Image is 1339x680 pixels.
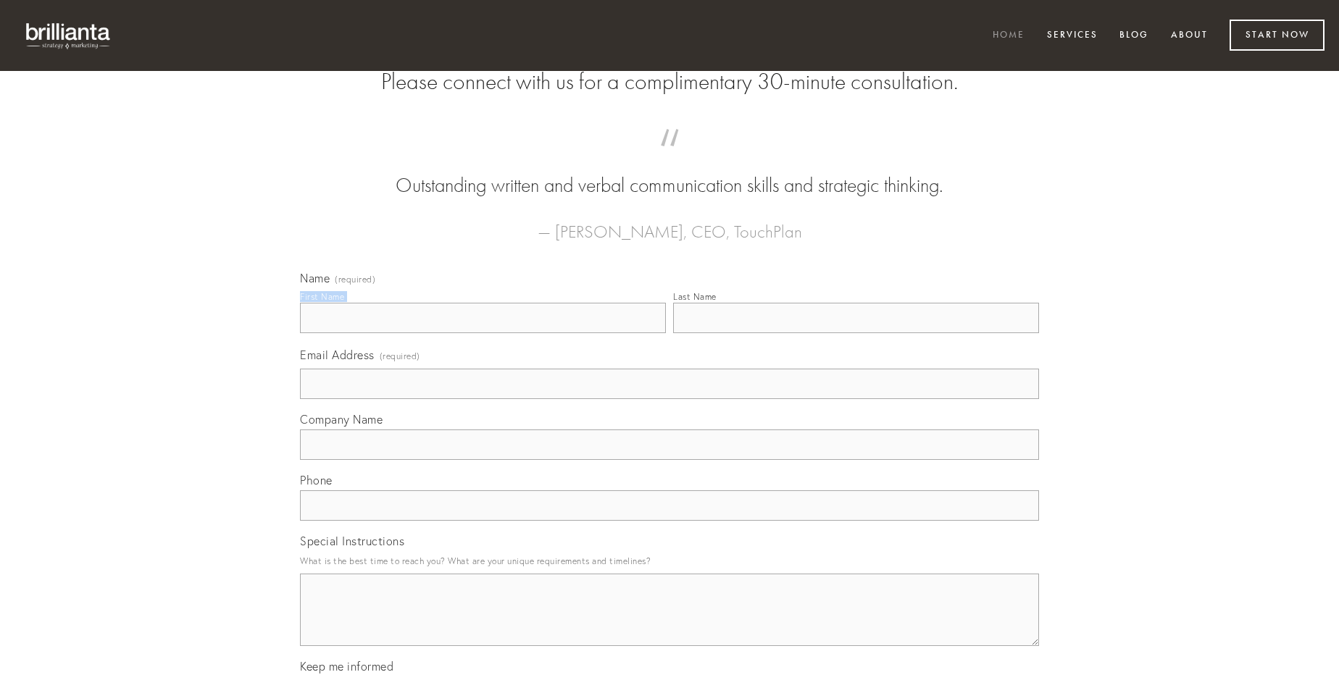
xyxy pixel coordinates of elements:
[300,348,375,362] span: Email Address
[335,275,375,284] span: (required)
[1161,24,1217,48] a: About
[1038,24,1107,48] a: Services
[300,473,333,487] span: Phone
[300,271,330,285] span: Name
[380,346,420,366] span: (required)
[300,659,393,673] span: Keep me informed
[323,200,1016,246] figcaption: — [PERSON_NAME], CEO, TouchPlan
[983,24,1034,48] a: Home
[300,68,1039,96] h2: Please connect with us for a complimentary 30-minute consultation.
[1230,20,1325,51] a: Start Now
[1110,24,1158,48] a: Blog
[323,143,1016,172] span: “
[300,551,1039,571] p: What is the best time to reach you? What are your unique requirements and timelines?
[300,412,383,427] span: Company Name
[300,291,344,302] div: First Name
[673,291,717,302] div: Last Name
[14,14,123,56] img: brillianta - research, strategy, marketing
[300,534,404,548] span: Special Instructions
[323,143,1016,200] blockquote: Outstanding written and verbal communication skills and strategic thinking.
